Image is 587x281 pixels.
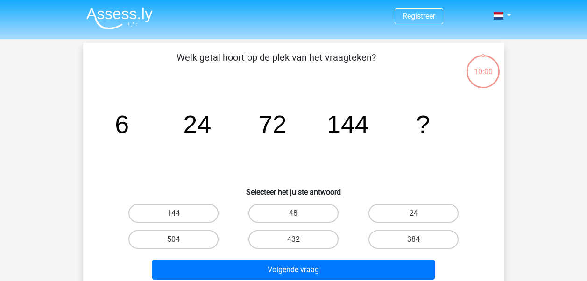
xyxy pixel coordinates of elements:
[248,230,339,249] label: 432
[183,110,211,138] tspan: 24
[248,204,339,223] label: 48
[98,50,454,78] p: Welk getal hoort op de plek van het vraagteken?
[368,204,459,223] label: 24
[86,7,153,29] img: Assessly
[368,230,459,249] label: 384
[98,180,489,197] h6: Selecteer het juiste antwoord
[128,204,219,223] label: 144
[416,110,430,138] tspan: ?
[403,12,435,21] a: Registreer
[115,110,129,138] tspan: 6
[152,260,435,280] button: Volgende vraag
[258,110,286,138] tspan: 72
[128,230,219,249] label: 504
[466,54,501,77] div: 10:00
[327,110,369,138] tspan: 144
